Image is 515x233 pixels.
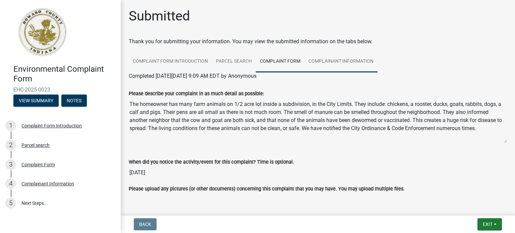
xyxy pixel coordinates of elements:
[5,120,16,131] div: 1
[5,198,16,209] div: 5
[5,159,16,170] div: 3
[212,51,256,72] a: Parcel search
[13,64,115,84] h4: Environmental Complaint Form
[129,51,212,72] a: Complaint Form Introduction
[13,7,71,57] img: Howard County, Indiana
[129,187,405,191] label: Please upload any pictures (or other documents) concerning this complaint that you may have. You ...
[139,222,151,227] span: Back
[21,181,74,186] div: Complainant Information
[129,73,256,79] span: Completed [DATE][DATE] 9:09 AM EDT by Anonymous
[477,218,502,230] button: Exit
[13,98,59,104] wm-modal-confirm: Summary
[21,123,82,128] div: Complaint Form Introduction
[21,162,55,167] div: Complaint Form
[61,98,87,104] wm-modal-confirm: Notes
[256,51,304,72] a: Complaint Form
[13,86,107,93] span: EHC-2025-0023
[5,140,16,151] div: 2
[5,178,16,189] div: 4
[129,38,507,46] div: Thank you for submitting your information. You may view the submitted information on the tabs below.
[129,98,507,143] textarea: The homeowner has many farm animals on 1/2 acre lot inside a subdivision, in the City Limits. The...
[13,95,59,107] button: View Summary
[129,160,294,165] label: When did you notice the activity/event for this complaint? Time is optional.
[61,95,87,107] button: Notes
[134,218,157,230] button: Back
[129,92,264,96] label: Please describe your complaint in as much detail as possible:
[483,222,493,227] span: Exit
[21,143,50,148] div: Parcel search
[129,8,190,24] h1: Submitted
[304,51,378,72] a: Complainant Information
